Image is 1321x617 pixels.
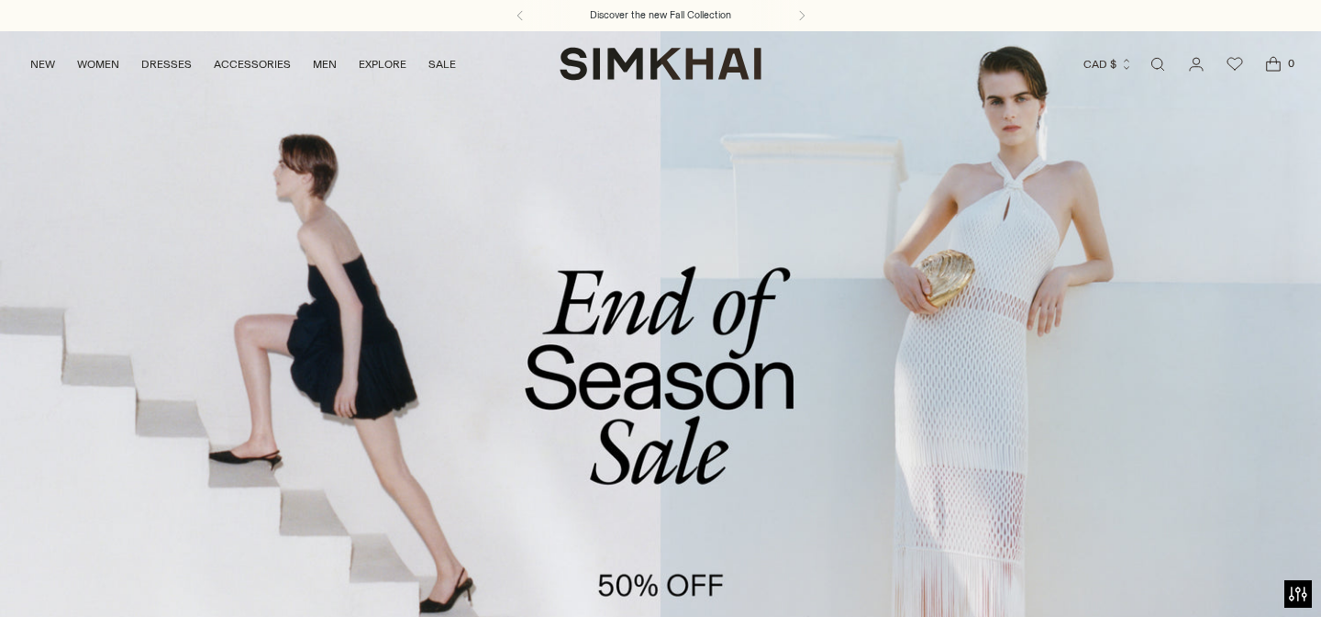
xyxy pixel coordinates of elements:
[214,44,291,84] a: ACCESSORIES
[1216,46,1253,83] a: Wishlist
[1178,46,1215,83] a: Go to the account page
[1255,46,1292,83] a: Open cart modal
[30,44,55,84] a: NEW
[428,44,456,84] a: SALE
[1282,55,1299,72] span: 0
[313,44,337,84] a: MEN
[1139,46,1176,83] a: Open search modal
[141,44,192,84] a: DRESSES
[1083,44,1133,84] button: CAD $
[560,46,761,82] a: SIMKHAI
[359,44,406,84] a: EXPLORE
[77,44,119,84] a: WOMEN
[590,8,731,23] a: Discover the new Fall Collection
